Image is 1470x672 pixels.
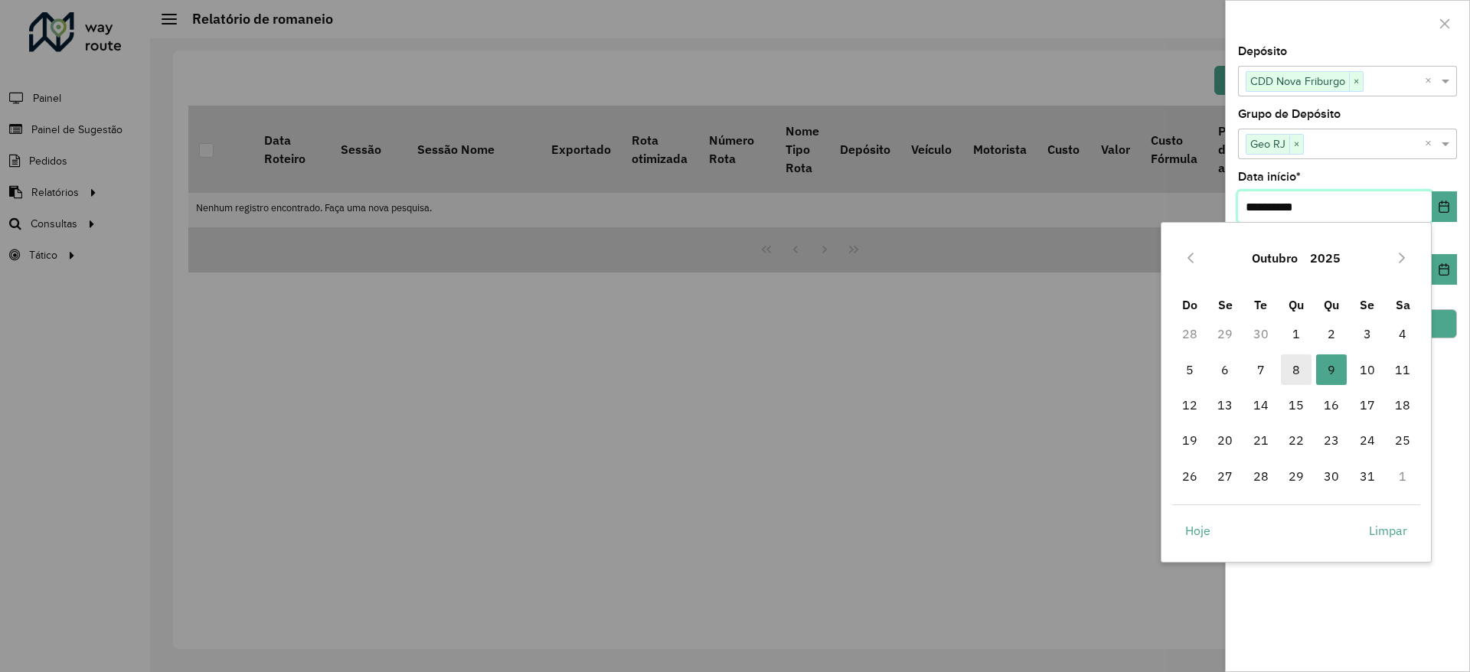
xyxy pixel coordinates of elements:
[1316,390,1347,420] span: 16
[1246,135,1289,153] span: Geo RJ
[1281,425,1312,455] span: 22
[1210,354,1240,385] span: 6
[1316,425,1347,455] span: 23
[1356,515,1420,546] button: Limpar
[1182,297,1197,312] span: Do
[1246,425,1276,455] span: 21
[1385,316,1420,351] td: 4
[1243,422,1278,458] td: 21
[1207,387,1243,422] td: 13
[1246,390,1276,420] span: 14
[1185,521,1210,540] span: Hoje
[1174,390,1205,420] span: 12
[1172,422,1207,458] td: 19
[1281,318,1312,349] span: 1
[1161,222,1432,562] div: Choose Date
[1316,318,1347,349] span: 2
[1387,425,1418,455] span: 25
[1350,316,1385,351] td: 3
[1172,515,1223,546] button: Hoje
[1210,390,1240,420] span: 13
[1172,316,1207,351] td: 28
[1207,352,1243,387] td: 6
[1246,72,1349,90] span: CDD Nova Friburgo
[1238,168,1301,186] label: Data início
[1246,354,1276,385] span: 7
[1304,240,1347,276] button: Choose Year
[1314,422,1349,458] td: 23
[1207,422,1243,458] td: 20
[1390,246,1414,270] button: Next Month
[1352,390,1383,420] span: 17
[1279,422,1314,458] td: 22
[1314,458,1349,494] td: 30
[1246,240,1304,276] button: Choose Month
[1369,521,1407,540] span: Limpar
[1314,316,1349,351] td: 2
[1254,297,1267,312] span: Te
[1243,352,1278,387] td: 7
[1352,461,1383,491] span: 31
[1324,297,1339,312] span: Qu
[1243,316,1278,351] td: 30
[1425,72,1438,90] span: Clear all
[1352,318,1383,349] span: 3
[1174,354,1205,385] span: 5
[1279,316,1314,351] td: 1
[1350,352,1385,387] td: 10
[1350,387,1385,422] td: 17
[1207,458,1243,494] td: 27
[1425,135,1438,153] span: Clear all
[1385,422,1420,458] td: 25
[1279,352,1314,387] td: 8
[1172,387,1207,422] td: 12
[1178,246,1203,270] button: Previous Month
[1349,73,1363,91] span: ×
[1350,422,1385,458] td: 24
[1387,354,1418,385] span: 11
[1316,354,1347,385] span: 9
[1314,387,1349,422] td: 16
[1432,254,1457,285] button: Choose Date
[1314,352,1349,387] td: 9
[1218,297,1233,312] span: Se
[1279,458,1314,494] td: 29
[1387,318,1418,349] span: 4
[1387,390,1418,420] span: 18
[1279,387,1314,422] td: 15
[1174,461,1205,491] span: 26
[1289,135,1303,154] span: ×
[1352,354,1383,385] span: 10
[1385,458,1420,494] td: 1
[1210,461,1240,491] span: 27
[1385,387,1420,422] td: 18
[1360,297,1374,312] span: Se
[1210,425,1240,455] span: 20
[1207,316,1243,351] td: 29
[1246,461,1276,491] span: 28
[1243,387,1278,422] td: 14
[1281,461,1312,491] span: 29
[1238,42,1287,60] label: Depósito
[1352,425,1383,455] span: 24
[1289,297,1304,312] span: Qu
[1396,297,1410,312] span: Sa
[1385,352,1420,387] td: 11
[1350,458,1385,494] td: 31
[1174,425,1205,455] span: 19
[1243,458,1278,494] td: 28
[1281,390,1312,420] span: 15
[1238,105,1341,123] label: Grupo de Depósito
[1172,458,1207,494] td: 26
[1172,352,1207,387] td: 5
[1281,354,1312,385] span: 8
[1432,191,1457,222] button: Choose Date
[1316,461,1347,491] span: 30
